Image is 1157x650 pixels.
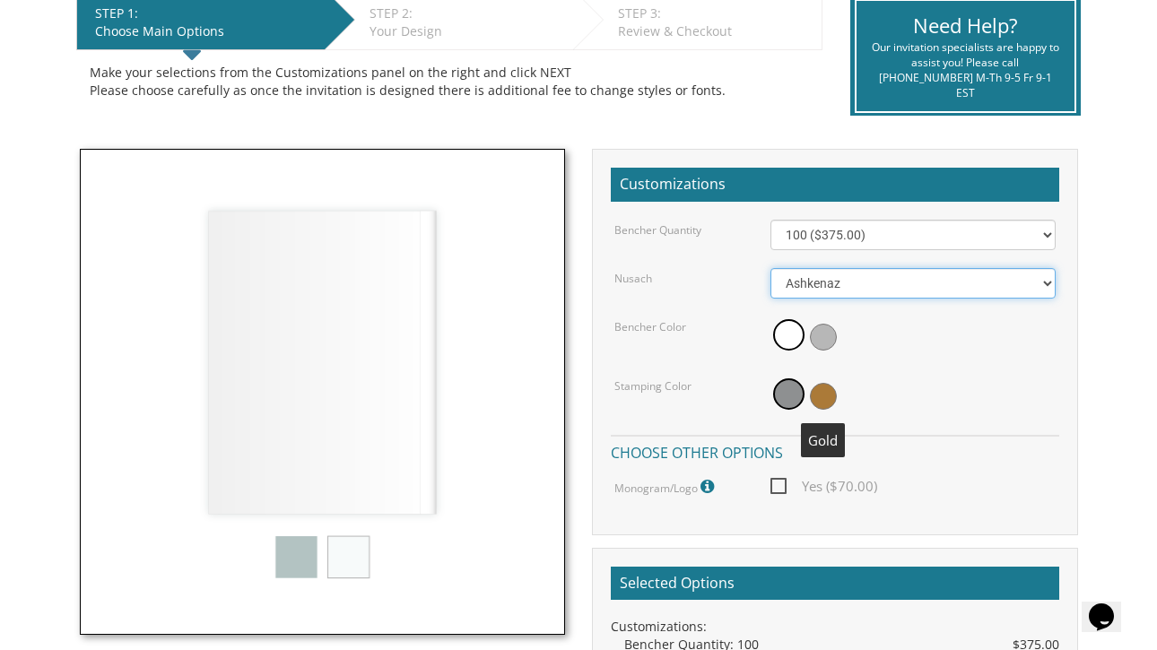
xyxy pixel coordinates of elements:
div: STEP 3: [618,4,812,22]
label: Bencher Quantity [614,222,701,238]
div: Choose Main Options [95,22,316,40]
h4: Choose other options [611,435,1059,466]
span: Yes ($70.00) [770,475,877,498]
h2: Selected Options [611,567,1059,601]
iframe: chat widget [1082,578,1139,632]
div: STEP 2: [370,4,564,22]
div: Our invitation specialists are happy to assist you! Please call [PHONE_NUMBER] M-Th 9-5 Fr 9-1 EST [870,39,1062,101]
h2: Customizations [611,168,1059,202]
img: ncsy.jpg [80,149,566,635]
div: Make your selections from the Customizations panel on the right and click NEXT Please choose care... [90,64,809,100]
label: Stamping Color [614,378,692,394]
div: STEP 1: [95,4,316,22]
div: Need Help? [870,12,1062,39]
label: Nusach [614,271,652,286]
div: Customizations: [611,618,1059,636]
div: Your Design [370,22,564,40]
div: Review & Checkout [618,22,812,40]
label: Monogram/Logo [614,475,718,498]
label: Bencher Color [614,319,686,334]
